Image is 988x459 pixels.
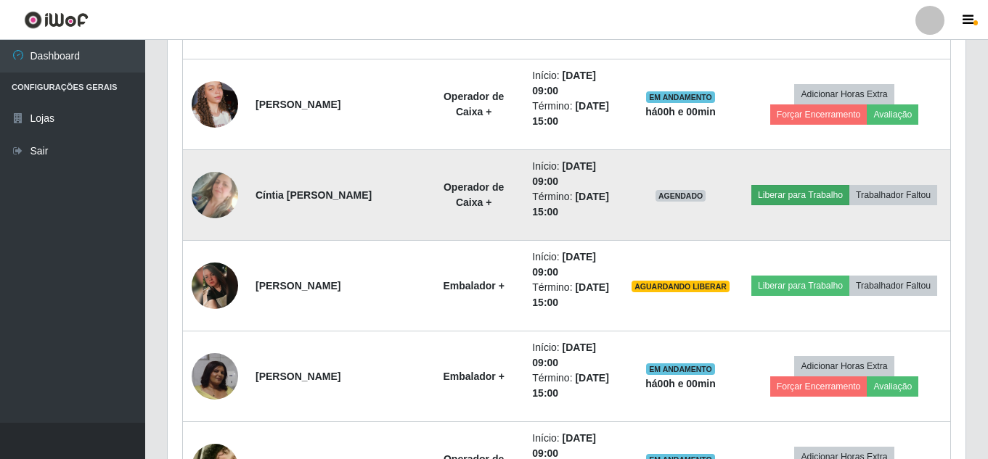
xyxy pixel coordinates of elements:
strong: Operador de Caixa + [444,181,504,208]
img: CoreUI Logo [24,11,89,29]
time: [DATE] 09:00 [532,432,596,459]
strong: Embalador + [443,371,504,382]
img: 1756831283854.jpeg [192,154,238,236]
li: Início: [532,159,614,189]
button: Trabalhador Faltou [849,276,937,296]
strong: Cíntia [PERSON_NAME] [256,189,372,201]
button: Trabalhador Faltou [849,185,937,205]
button: Forçar Encerramento [770,104,867,125]
button: Avaliação [867,376,918,397]
li: Término: [532,280,614,310]
time: [DATE] 09:00 [532,160,596,187]
button: Forçar Encerramento [770,376,867,397]
li: Início: [532,68,614,99]
strong: [PERSON_NAME] [256,99,340,110]
button: Adicionar Horas Extra [794,356,894,376]
span: AGUARDANDO LIBERAR [632,281,730,292]
strong: Embalador + [443,280,504,291]
button: Liberar para Trabalho [751,276,849,296]
li: Término: [532,99,614,129]
li: Término: [532,189,614,220]
img: 1755965630381.jpeg [192,353,238,400]
li: Término: [532,371,614,401]
span: EM ANDAMENTO [646,363,715,375]
img: 1610066289915.jpeg [192,262,238,309]
li: Início: [532,340,614,371]
img: 1756156445652.jpeg [192,63,238,146]
span: AGENDADO [656,190,706,202]
button: Adicionar Horas Extra [794,84,894,104]
strong: Operador de Caixa + [444,91,504,117]
time: [DATE] 09:00 [532,251,596,278]
li: Início: [532,249,614,280]
strong: [PERSON_NAME] [256,280,340,291]
button: Liberar para Trabalho [751,185,849,205]
button: Avaliação [867,104,918,125]
strong: [PERSON_NAME] [256,371,340,382]
strong: há 00 h e 00 min [645,106,716,117]
span: EM ANDAMENTO [646,91,715,103]
strong: há 00 h e 00 min [645,378,716,389]
time: [DATE] 09:00 [532,342,596,368]
time: [DATE] 09:00 [532,70,596,96]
